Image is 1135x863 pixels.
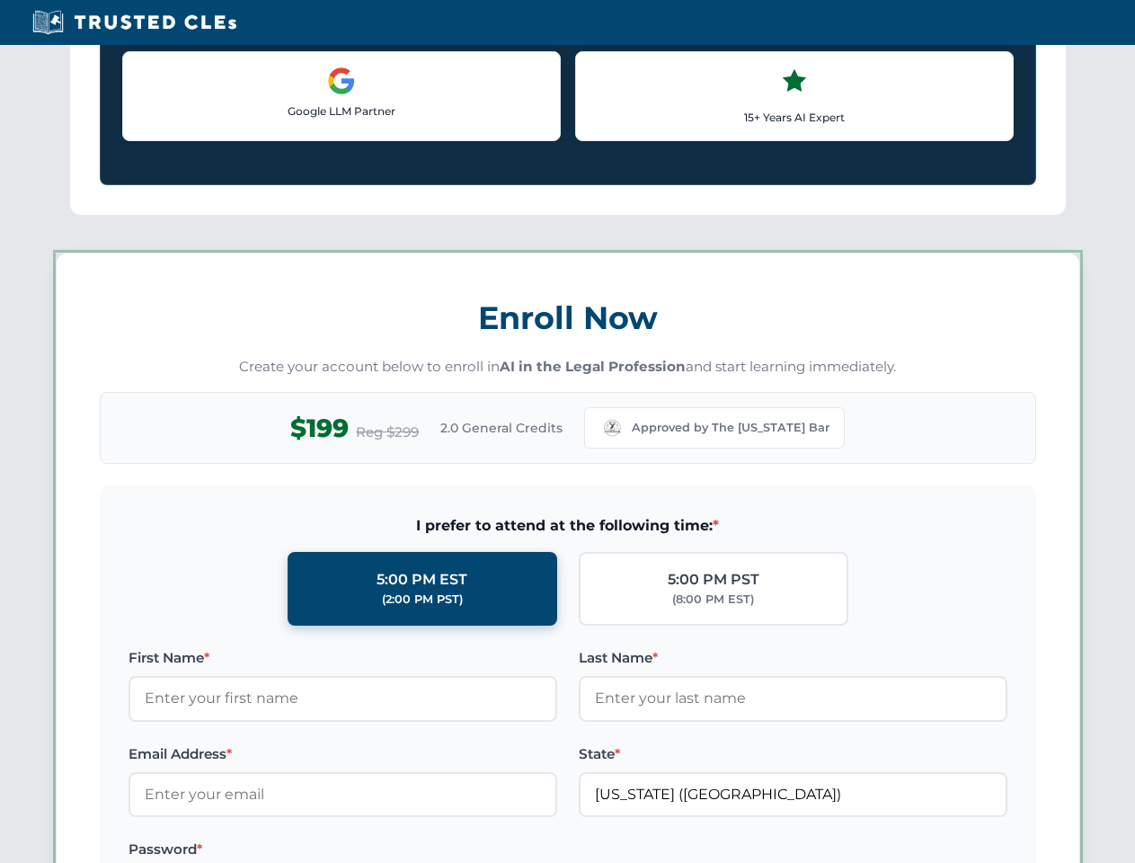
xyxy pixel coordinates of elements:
p: Create your account below to enroll in and start learning immediately. [100,357,1036,378]
label: First Name [129,647,557,669]
span: $199 [290,408,349,449]
span: Approved by The [US_STATE] Bar [632,419,829,437]
input: Enter your first name [129,676,557,721]
span: 2.0 General Credits [440,418,563,438]
p: 15+ Years AI Expert [590,109,998,126]
div: (8:00 PM EST) [672,591,754,609]
img: Missouri Bar [599,415,625,440]
strong: AI in the Legal Profession [500,358,686,375]
label: Email Address [129,743,557,765]
span: I prefer to attend at the following time: [129,514,1007,538]
h3: Enroll Now [100,289,1036,346]
img: Trusted CLEs [27,9,242,36]
img: Google [327,67,356,95]
div: (2:00 PM PST) [382,591,463,609]
input: Missouri (MO) [579,772,1007,817]
label: Password [129,839,557,860]
label: Last Name [579,647,1007,669]
input: Enter your email [129,772,557,817]
input: Enter your last name [579,676,1007,721]
div: 5:00 PM PST [668,568,759,592]
label: State [579,743,1007,765]
p: Google LLM Partner [137,102,545,120]
div: 5:00 PM EST [377,568,467,592]
span: Reg $299 [356,422,419,443]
